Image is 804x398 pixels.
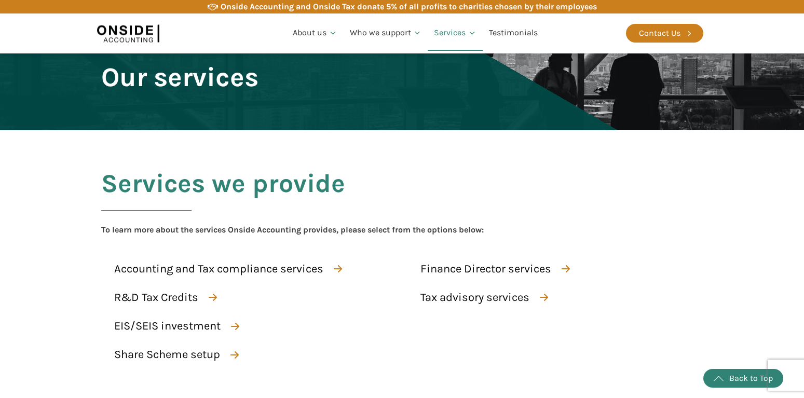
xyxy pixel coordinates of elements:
div: Tax advisory services [420,289,529,307]
a: Tax advisory services [407,286,557,309]
div: Back to Top [729,372,773,385]
a: Services [428,16,483,51]
div: To learn more about the services Onside Accounting provides, please select from the options below: [101,223,484,237]
h2: Services we provide [101,169,345,223]
div: Accounting and Tax compliance services [114,260,323,278]
a: R&D Tax Credits [101,286,226,309]
a: Back to Top [703,369,783,388]
div: Contact Us [639,26,680,40]
a: Finance Director services [407,257,579,281]
div: EIS/SEIS investment [114,317,221,335]
a: Accounting and Tax compliance services [101,257,351,281]
a: Who we support [344,16,428,51]
div: R&D Tax Credits [114,289,198,307]
img: Onside Accounting [97,21,159,45]
div: Finance Director services [420,260,551,278]
a: Testimonials [483,16,544,51]
div: Share Scheme setup [114,346,220,364]
a: EIS/SEIS investment [101,314,249,338]
a: Share Scheme setup [101,343,248,366]
a: About us [287,16,344,51]
a: Contact Us [626,24,703,43]
span: Our services [101,63,258,91]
